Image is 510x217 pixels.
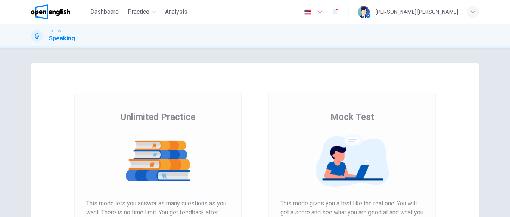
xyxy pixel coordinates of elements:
img: en [303,9,312,15]
a: OpenEnglish logo [31,4,87,19]
button: Practice [125,5,159,19]
span: Mock Test [330,111,374,123]
span: Analysis [165,7,187,16]
button: Analysis [162,5,190,19]
img: OpenEnglish logo [31,4,70,19]
span: Unlimited Practice [121,111,195,123]
button: Dashboard [87,5,122,19]
img: Profile picture [358,6,370,18]
span: Dashboard [90,7,119,16]
span: Practice [128,7,149,16]
span: TOEFL® [49,29,61,34]
h1: Speaking [49,34,75,43]
div: [PERSON_NAME] [PERSON_NAME] [376,7,458,16]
